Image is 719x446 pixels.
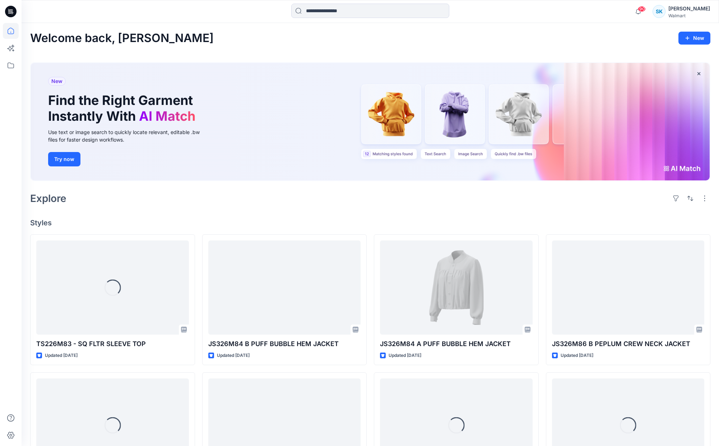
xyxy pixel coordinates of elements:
div: SK [653,5,665,18]
p: TS226M83 - SQ FLTR SLEEVE TOP [36,339,189,349]
span: AI Match [139,108,195,124]
p: Updated [DATE] [561,352,593,359]
div: [PERSON_NAME] [668,4,710,13]
span: New [51,77,62,86]
p: JS326M84 A PUFF BUBBLE HEM JACKET [380,339,533,349]
a: JS326M84 A PUFF BUBBLE HEM JACKET [380,240,533,334]
h4: Styles [30,219,710,227]
h2: Explore [30,193,66,204]
p: JS326M84 B PUFF BUBBLE HEM JACKET [208,339,361,349]
button: Try now [48,152,80,166]
div: Walmart [668,13,710,18]
button: New [678,32,710,45]
p: Updated [DATE] [389,352,421,359]
h1: Find the Right Garment Instantly With [48,93,199,124]
span: 90 [638,6,646,12]
div: Use text or image search to quickly locate relevant, editable .bw files for faster design workflows. [48,128,210,143]
p: Updated [DATE] [45,352,78,359]
p: JS326M86 B PEPLUM CREW NECK JACKET [552,339,705,349]
h2: Welcome back, [PERSON_NAME] [30,32,214,45]
p: Updated [DATE] [217,352,250,359]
